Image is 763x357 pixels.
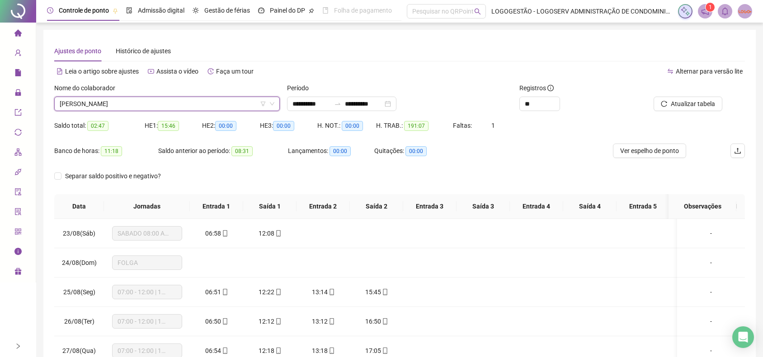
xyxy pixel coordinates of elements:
span: 08:31 [231,146,253,156]
div: H. TRAB.: [376,121,453,131]
sup: 1 [706,3,715,12]
span: 00:00 [342,121,363,131]
span: 12:18 [259,347,274,354]
span: 13:12 [312,318,328,325]
span: 24/08(Dom) [62,259,97,266]
span: 17:05 [365,347,381,354]
span: Ajustes de ponto [54,47,101,55]
span: right [15,343,21,349]
span: clock-circle [47,7,53,14]
span: info-circle [547,85,554,91]
span: Folha de pagamento [334,7,392,14]
div: Saldo anterior ao período: [158,146,288,156]
th: Data [54,194,104,219]
div: Saldo total: [54,121,145,131]
span: reload [661,101,667,107]
img: sparkle-icon.fc2bf0ac1784a2077858766a79e2daf3.svg [680,6,690,16]
span: 13:18 [312,347,328,354]
span: mobile [221,230,228,236]
th: Entrada 3 [403,194,457,219]
span: 00:00 [273,121,294,131]
span: LOGOGESTÃO - LOGOSERV ADMINISTRAÇÃO DE CONDOMINIOS [491,6,673,16]
span: 26/08(Ter) [64,318,94,325]
span: swap [667,68,674,74]
span: notification [701,7,709,15]
span: 23/08(Sáb) [63,230,95,237]
span: file-text [57,68,63,74]
span: filter [260,101,266,107]
div: HE 1: [145,121,202,131]
span: sync [14,125,22,143]
span: pushpin [309,8,314,14]
span: FOLGA [118,256,177,269]
span: mobile [274,289,282,295]
div: Lançamentos: [288,146,374,156]
span: 00:00 [215,121,236,131]
span: Separar saldo positivo e negativo? [61,171,165,181]
span: mobile [274,348,282,354]
th: Jornadas [104,194,190,219]
span: MARILENE SANTOS OLIVEIRA [60,97,274,111]
span: - [710,318,712,325]
span: 15:45 [365,288,381,296]
span: mobile [381,348,388,354]
span: Observações [676,201,729,211]
span: 27/08(Qua) [62,347,96,354]
span: youtube [148,68,154,74]
th: Entrada 1 [190,194,243,219]
span: down [269,101,275,107]
span: Gestão de férias [204,7,250,14]
label: Período [287,83,315,93]
span: 12:22 [259,288,274,296]
span: Faltas: [453,122,473,129]
span: upload [734,147,741,154]
span: mobile [381,289,388,295]
span: 00:00 [330,146,351,156]
span: history [207,68,214,74]
span: - [710,259,712,266]
span: qrcode [14,224,22,242]
span: 07:00 - 12:00 | 13:06 - 16:30 [118,315,177,328]
span: 06:51 [205,288,221,296]
span: search [474,8,481,15]
span: 1 [491,122,495,129]
div: HE 3: [260,121,317,131]
span: book [322,7,329,14]
span: Painel do DP [270,7,305,14]
div: Quitações: [374,146,461,156]
span: 16:50 [365,318,381,325]
span: Admissão digital [138,7,184,14]
span: Faça um tour [216,68,254,75]
span: Controle de ponto [59,7,109,14]
span: sun [193,7,199,14]
span: Assista o vídeo [156,68,198,75]
span: Atualizar tabela [671,99,715,109]
span: 1 [709,4,712,10]
span: mobile [221,318,228,325]
span: mobile [328,348,335,354]
th: Entrada 4 [510,194,563,219]
span: 15:46 [158,121,179,131]
button: Atualizar tabela [654,97,722,111]
span: Registros [519,83,554,93]
span: Histórico de ajustes [116,47,171,55]
span: mobile [381,318,388,325]
span: lock [14,85,22,103]
span: 11:18 [101,146,122,156]
span: - [710,347,712,354]
span: info-circle [14,244,22,262]
span: 00:00 [405,146,427,156]
span: mobile [274,318,282,325]
th: Observações [669,194,736,219]
span: audit [14,184,22,202]
span: 07:00 - 12:00 | 13:06 - 16:30 [118,285,177,299]
span: mobile [221,289,228,295]
span: 12:12 [259,318,274,325]
span: user-add [14,45,22,63]
span: 25/08(Seg) [63,288,95,296]
span: export [14,105,22,123]
span: Alternar para versão lite [676,68,743,75]
label: Nome do colaborador [54,83,121,93]
div: Open Intercom Messenger [732,326,754,348]
span: 06:54 [205,347,221,354]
